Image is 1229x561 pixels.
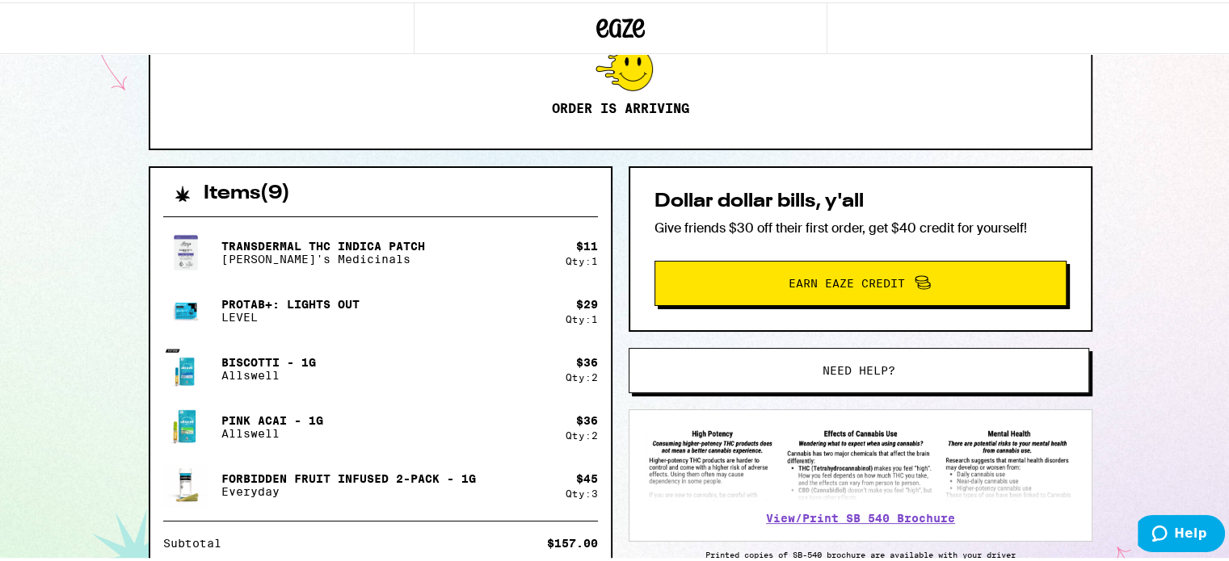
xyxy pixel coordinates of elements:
h2: Dollar dollar bills, y'all [654,190,1067,209]
div: Qty: 2 [566,428,598,438]
div: $ 36 [576,354,598,366]
p: Allswell [221,425,323,437]
img: Allswell - Pink Acai - 1g [163,402,208,447]
div: Subtotal [163,535,233,546]
img: SB 540 Brochure preview [646,424,1075,499]
p: LEVEL [221,308,360,321]
div: Qty: 1 [566,253,598,264]
iframe: Opens a widget where you can find more information [1138,513,1225,553]
p: Transdermal THC Indica Patch [221,237,425,250]
div: $157.00 [547,535,598,546]
span: Need help? [823,362,895,374]
div: Qty: 3 [566,486,598,496]
p: Biscotti - 1g [221,354,316,366]
div: Qty: 2 [566,370,598,380]
img: Allswell - Biscotti - 1g [163,344,208,389]
button: Need help? [629,345,1089,391]
p: Everyday [221,483,476,496]
div: $ 45 [576,470,598,483]
span: Earn Eaze Credit [789,275,905,287]
p: [PERSON_NAME]'s Medicinals [221,250,425,263]
img: LEVEL - ProTab+: Lights Out [163,286,208,331]
p: Order is arriving [552,98,689,115]
img: Everyday - Forbidden Fruit Infused 2-Pack - 1g [163,460,208,505]
button: Earn Eaze Credit [654,258,1067,304]
div: $ 29 [576,295,598,308]
p: Forbidden Fruit Infused 2-Pack - 1g [221,470,476,483]
img: Mary's Medicinals - Transdermal THC Indica Patch [163,228,208,273]
div: $ 11 [576,237,598,250]
p: Pink Acai - 1g [221,412,323,425]
h2: Items ( 9 ) [204,182,290,201]
p: Printed copies of SB-540 brochure are available with your driver [629,547,1092,557]
a: View/Print SB 540 Brochure [766,509,955,522]
p: ProTab+: Lights Out [221,295,360,308]
p: Allswell [221,366,316,379]
div: Qty: 1 [566,312,598,322]
div: $ 36 [576,412,598,425]
p: Give friends $30 off their first order, get $40 credit for yourself! [654,217,1067,234]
